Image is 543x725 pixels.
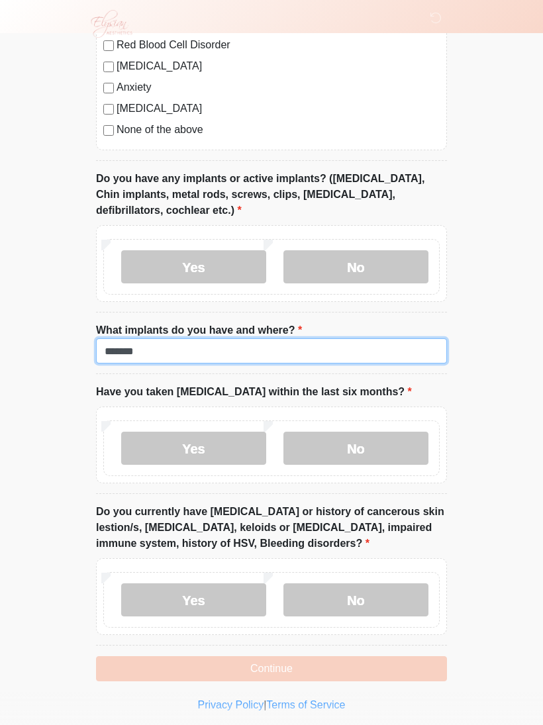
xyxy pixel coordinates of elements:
[103,62,114,72] input: [MEDICAL_DATA]
[121,583,266,616] label: Yes
[266,699,345,710] a: Terms of Service
[283,583,428,616] label: No
[264,699,266,710] a: |
[117,101,440,117] label: [MEDICAL_DATA]
[121,250,266,283] label: Yes
[121,432,266,465] label: Yes
[83,10,138,38] img: Elysian Aesthetics Logo
[96,504,447,552] label: Do you currently have [MEDICAL_DATA] or history of cancerous skin lestion/s, [MEDICAL_DATA], kelo...
[96,322,302,338] label: What implants do you have and where?
[96,656,447,681] button: Continue
[103,125,114,136] input: None of the above
[198,699,264,710] a: Privacy Policy
[117,122,440,138] label: None of the above
[96,171,447,218] label: Do you have any implants or active implants? ([MEDICAL_DATA], Chin implants, metal rods, screws, ...
[117,58,440,74] label: [MEDICAL_DATA]
[283,432,428,465] label: No
[103,104,114,115] input: [MEDICAL_DATA]
[103,83,114,93] input: Anxiety
[283,250,428,283] label: No
[96,384,412,400] label: Have you taken [MEDICAL_DATA] within the last six months?
[117,79,440,95] label: Anxiety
